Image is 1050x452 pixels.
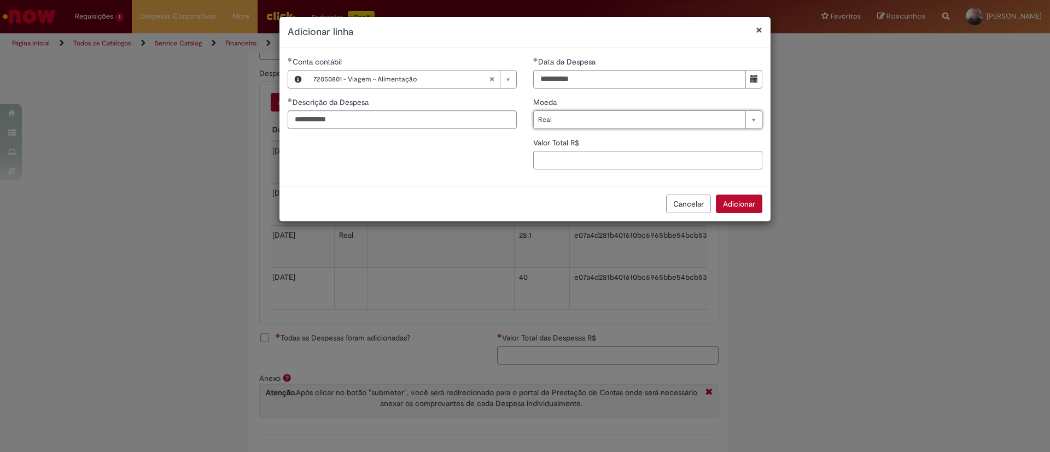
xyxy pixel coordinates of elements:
input: Valor Total R$ [533,151,762,169]
h2: Adicionar linha [288,25,762,39]
span: Descrição da Despesa [293,97,371,107]
span: Moeda [533,97,559,107]
input: Descrição da Despesa [288,110,517,129]
span: Obrigatório Preenchido [288,98,293,102]
button: Mostrar calendário para Data da Despesa [745,70,762,89]
span: Valor Total R$ [533,138,581,148]
button: Conta contábil, Visualizar este registro 72050801 - Viagem - Alimentação [288,71,308,88]
button: Fechar modal [756,24,762,36]
abbr: Limpar campo Conta contábil [483,71,500,88]
span: Obrigatório Preenchido [288,57,293,62]
span: Real [538,111,740,128]
span: Necessários - Conta contábil [293,57,344,67]
span: Obrigatório Preenchido [533,57,538,62]
button: Adicionar [716,195,762,213]
span: 72050801 - Viagem - Alimentação [313,71,489,88]
button: Cancelar [666,195,711,213]
input: Data da Despesa 17 September 2025 Wednesday [533,70,746,89]
a: 72050801 - Viagem - AlimentaçãoLimpar campo Conta contábil [308,71,516,88]
span: Data da Despesa [538,57,598,67]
